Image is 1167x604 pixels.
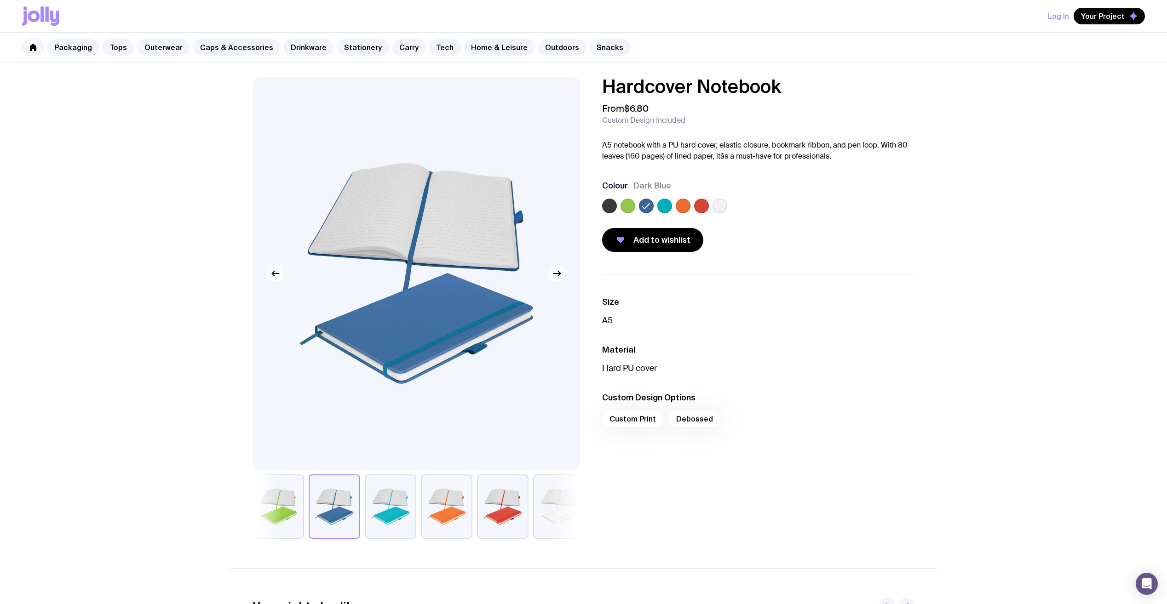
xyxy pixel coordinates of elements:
button: Your Project [1074,8,1145,24]
span: Dark Blue [633,180,671,191]
a: Outerwear [137,39,190,56]
h3: Size [602,296,915,308]
p: A5 [602,315,915,326]
a: Tech [429,39,461,56]
button: Add to wishlist [602,228,703,252]
span: Add to wishlist [633,234,690,245]
a: Carry [392,39,426,56]
a: Caps & Accessories [193,39,281,56]
a: Snacks [589,39,631,56]
button: Log In [1048,8,1069,24]
span: Your Project [1081,11,1125,21]
a: Home & Leisure [464,39,535,56]
p: A5 notebook with a PU hard cover, elastic closure, bookmark ribbon, and pen loop. With 80 leaves ... [602,140,915,162]
p: Hard PU cover [602,363,915,374]
span: From [602,103,649,114]
h3: Colour [602,180,628,191]
span: Custom Design Included [602,116,685,125]
a: Tops [102,39,134,56]
h1: Hardcover Notebook [602,77,915,96]
h3: Custom Design Options [602,392,915,403]
h3: Material [602,344,915,355]
div: Open Intercom Messenger [1136,573,1158,595]
a: Outdoors [538,39,586,56]
span: $6.80 [624,103,649,114]
a: Packaging [47,39,99,56]
a: Stationery [337,39,389,56]
a: Drinkware [283,39,334,56]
